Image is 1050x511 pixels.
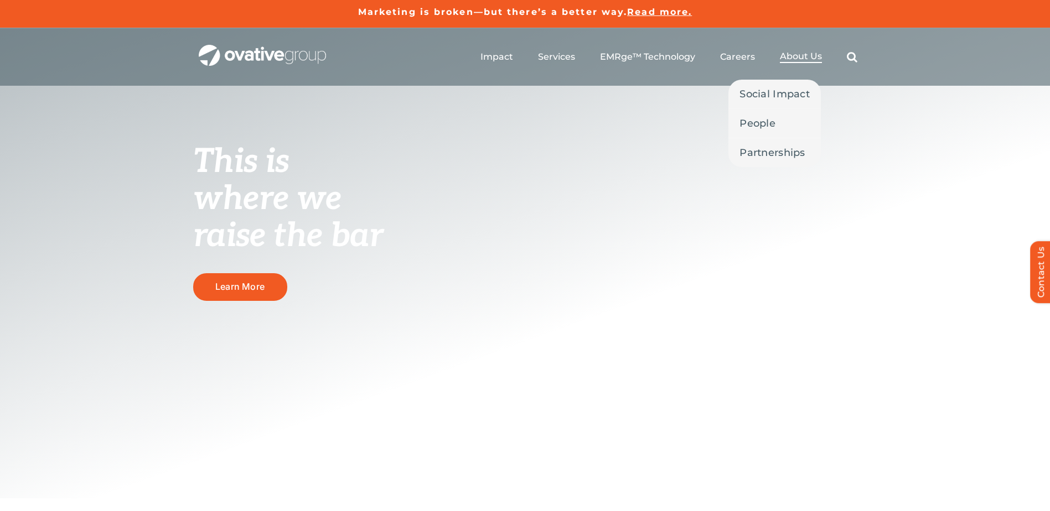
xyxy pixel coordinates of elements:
[780,51,822,62] span: About Us
[358,7,628,17] a: Marketing is broken—but there’s a better way.
[600,51,695,62] a: EMRge™ Technology
[538,51,575,62] a: Services
[199,44,326,54] a: OG_Full_horizontal_WHT
[193,273,287,300] a: Learn More
[627,7,692,17] a: Read more.
[728,138,821,167] a: Partnerships
[728,109,821,138] a: People
[193,142,289,182] span: This is
[480,39,857,75] nav: Menu
[739,86,810,102] span: Social Impact
[215,281,265,292] span: Learn More
[728,80,821,108] a: Social Impact
[739,116,775,131] span: People
[480,51,513,62] a: Impact
[720,51,755,62] a: Careers
[193,179,383,256] span: where we raise the bar
[739,145,805,160] span: Partnerships
[847,51,857,62] a: Search
[780,51,822,63] a: About Us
